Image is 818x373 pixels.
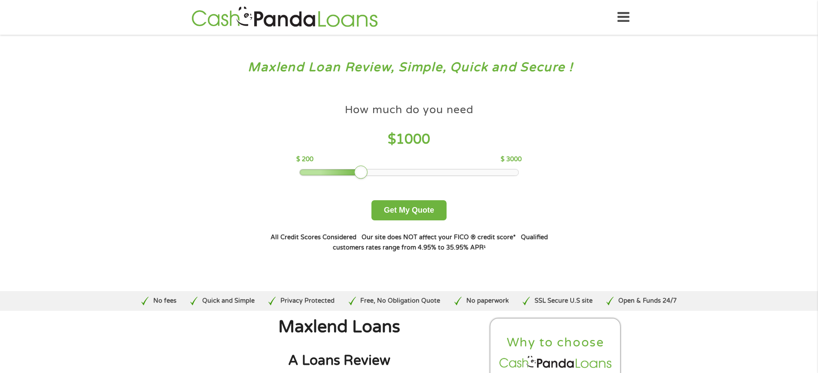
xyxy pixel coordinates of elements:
strong: Our site does NOT affect your FICO ® credit score* [362,234,516,241]
p: SSL Secure U.S site [535,296,593,306]
p: $ 200 [296,155,313,164]
strong: All Credit Scores Considered [271,234,356,241]
h3: Maxlend Loan Review, Simple, Quick and Secure ! [25,60,794,75]
span: 1000 [396,131,430,147]
h4: How much do you need [345,103,474,117]
img: GetLoanNow Logo [189,5,380,30]
p: $ 3000 [501,155,522,164]
p: Free, No Obligation Quote [360,296,440,306]
span: Maxlend Loans [278,317,400,337]
h2: Why to choose [498,335,614,351]
strong: Qualified customers rates range from 4.95% to 35.95% APR¹ [333,234,548,251]
button: Get My Quote [371,200,447,220]
p: Quick and Simple [202,296,255,306]
h4: $ [296,131,522,148]
p: Privacy Protected [280,296,334,306]
p: Open & Funds 24/7 [618,296,677,306]
p: No paperwork [466,296,509,306]
p: No fees [153,296,176,306]
h2: A Loans Review [197,352,482,370]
